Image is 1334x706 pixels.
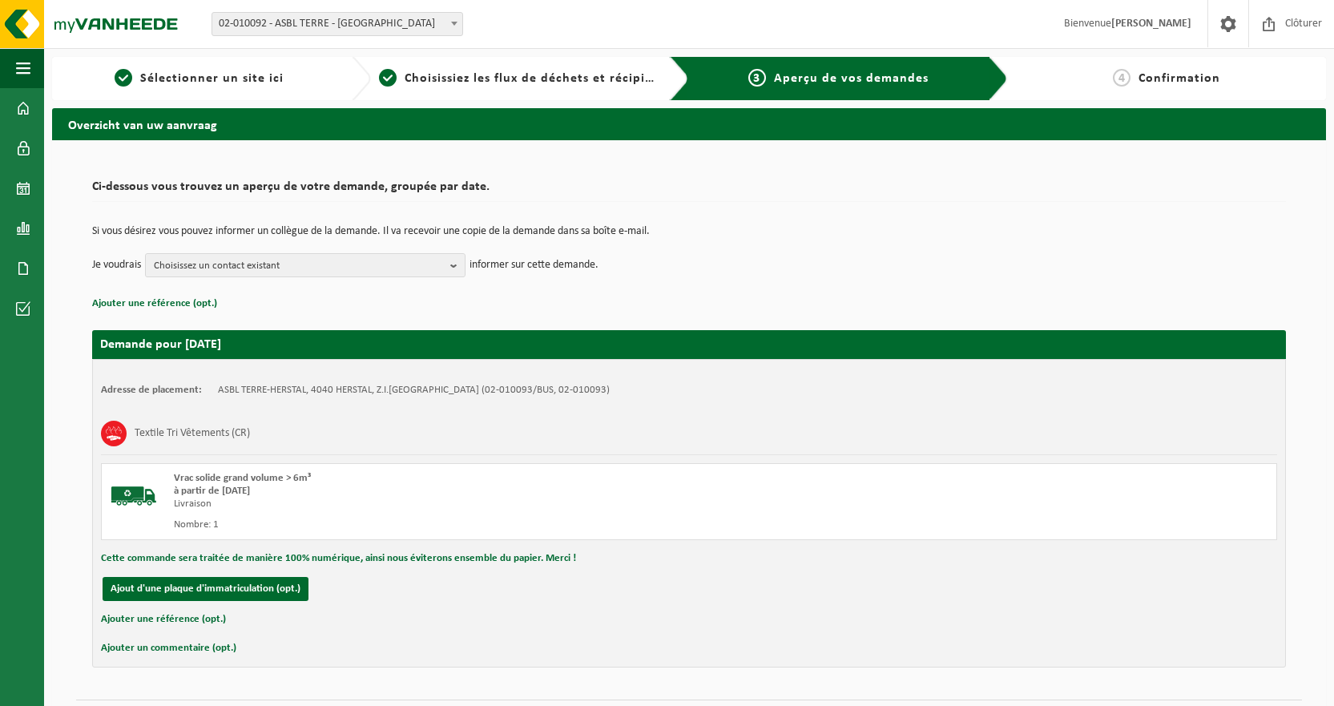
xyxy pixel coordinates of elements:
[774,72,929,85] span: Aperçu de vos demandes
[103,577,308,601] button: Ajout d'une plaque d'immatriculation (opt.)
[101,609,226,630] button: Ajouter une référence (opt.)
[145,253,465,277] button: Choisissez un contact existant
[1113,69,1130,87] span: 4
[154,254,444,278] span: Choisissez un contact existant
[748,69,766,87] span: 3
[212,12,463,36] span: 02-010092 - ASBL TERRE - HERSTAL
[174,518,753,531] div: Nombre: 1
[52,108,1326,139] h2: Overzicht van uw aanvraag
[101,385,202,395] strong: Adresse de placement:
[174,486,250,496] strong: à partir de [DATE]
[379,69,658,88] a: 2Choisissiez les flux de déchets et récipients
[135,421,250,446] h3: Textile Tri Vêtements (CR)
[218,384,610,397] td: ASBL TERRE-HERSTAL, 4040 HERSTAL, Z.I.[GEOGRAPHIC_DATA] (02-010093/BUS, 02-010093)
[8,671,268,706] iframe: chat widget
[92,253,141,277] p: Je voudrais
[174,498,753,510] div: Livraison
[1111,18,1191,30] strong: [PERSON_NAME]
[100,338,221,351] strong: Demande pour [DATE]
[92,293,217,314] button: Ajouter une référence (opt.)
[140,72,284,85] span: Sélectionner un site ici
[405,72,671,85] span: Choisissiez les flux de déchets et récipients
[115,69,132,87] span: 1
[212,13,462,35] span: 02-010092 - ASBL TERRE - HERSTAL
[1139,72,1220,85] span: Confirmation
[470,253,598,277] p: informer sur cette demande.
[379,69,397,87] span: 2
[92,180,1286,202] h2: Ci-dessous vous trouvez un aperçu de votre demande, groupée par date.
[101,638,236,659] button: Ajouter un commentaire (opt.)
[92,226,1286,237] p: Si vous désirez vous pouvez informer un collègue de la demande. Il va recevoir une copie de la de...
[174,473,311,483] span: Vrac solide grand volume > 6m³
[60,69,339,88] a: 1Sélectionner un site ici
[110,472,158,520] img: BL-SO-LV.png
[101,548,576,569] button: Cette commande sera traitée de manière 100% numérique, ainsi nous éviterons ensemble du papier. M...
